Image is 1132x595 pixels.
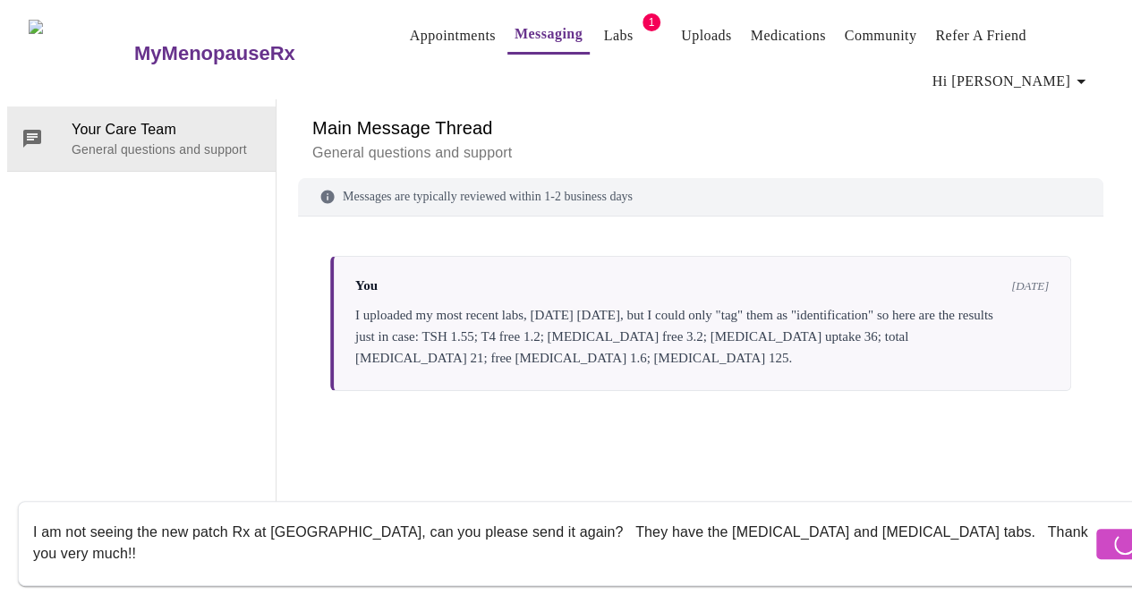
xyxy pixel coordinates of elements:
[515,21,583,47] a: Messaging
[29,20,132,87] img: MyMenopauseRx Logo
[134,42,295,65] h3: MyMenopauseRx
[403,18,503,54] button: Appointments
[355,304,1049,369] div: I uploaded my most recent labs, [DATE] [DATE], but I could only "tag" them as "identification" so...
[744,18,833,54] button: Medications
[298,178,1103,217] div: Messages are typically reviewed within 1-2 business days
[72,140,261,158] p: General questions and support
[7,106,276,171] div: Your Care TeamGeneral questions and support
[838,18,924,54] button: Community
[751,23,826,48] a: Medications
[604,23,634,48] a: Labs
[935,23,1026,48] a: Refer a Friend
[845,23,917,48] a: Community
[132,22,366,85] a: MyMenopauseRx
[355,278,378,293] span: You
[33,514,1092,572] textarea: Send a message about your appointment
[674,18,739,54] button: Uploads
[925,64,1099,99] button: Hi [PERSON_NAME]
[410,23,496,48] a: Appointments
[312,142,1089,164] p: General questions and support
[590,18,647,54] button: Labs
[681,23,732,48] a: Uploads
[643,13,660,31] span: 1
[312,114,1089,142] h6: Main Message Thread
[932,69,1092,94] span: Hi [PERSON_NAME]
[72,119,261,140] span: Your Care Team
[507,16,590,55] button: Messaging
[928,18,1034,54] button: Refer a Friend
[1011,279,1049,293] span: [DATE]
